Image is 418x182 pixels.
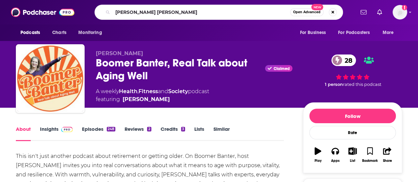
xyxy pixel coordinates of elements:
[326,143,344,167] button: Apps
[61,127,73,132] img: Podchaser Pro
[16,126,31,141] a: About
[194,126,204,141] a: Lists
[213,126,230,141] a: Similar
[96,50,143,56] span: [PERSON_NAME]
[82,126,115,141] a: Episodes248
[113,7,290,18] input: Search podcasts, credits, & more...
[300,28,326,37] span: For Business
[168,88,188,94] a: Society
[402,5,407,10] svg: Add a profile image
[137,88,138,94] span: ,
[125,126,151,141] a: Reviews2
[96,95,209,103] span: featuring
[344,143,361,167] button: List
[161,126,185,141] a: Credits3
[325,82,343,87] span: 1 person
[343,82,381,87] span: rated this podcast
[331,55,356,66] a: 28
[303,50,402,91] div: 28 1 personrated this podcast
[274,67,290,70] span: Claimed
[290,8,323,16] button: Open AdvancedNew
[11,6,74,18] img: Podchaser - Follow, Share and Rate Podcasts
[107,127,115,131] div: 248
[358,7,369,18] a: Show notifications dropdown
[74,26,110,39] button: open menu
[338,28,370,37] span: For Podcasters
[393,5,407,19] img: User Profile
[78,28,102,37] span: Monitoring
[20,28,40,37] span: Podcasts
[350,159,355,163] div: List
[181,127,185,131] div: 3
[48,26,70,39] a: Charts
[334,26,379,39] button: open menu
[52,28,66,37] span: Charts
[338,55,356,66] span: 28
[295,26,334,39] button: open menu
[378,26,402,39] button: open menu
[361,143,378,167] button: Bookmark
[119,88,137,94] a: Health
[158,88,168,94] span: and
[393,5,407,19] button: Show profile menu
[362,159,378,163] div: Bookmark
[309,143,326,167] button: Play
[311,4,323,10] span: New
[16,26,49,39] button: open menu
[315,159,322,163] div: Play
[383,159,392,163] div: Share
[123,95,170,103] a: [PERSON_NAME]
[17,46,83,112] img: Boomer Banter, Real Talk about Aging Well
[138,88,158,94] a: Fitness
[331,159,340,163] div: Apps
[40,126,73,141] a: InsightsPodchaser Pro
[147,127,151,131] div: 2
[374,7,385,18] a: Show notifications dropdown
[96,88,209,103] div: A weekly podcast
[293,11,321,14] span: Open Advanced
[379,143,396,167] button: Share
[95,5,343,20] div: Search podcasts, credits, & more...
[309,109,396,123] button: Follow
[393,5,407,19] span: Logged in as RebRoz5
[383,28,394,37] span: More
[309,126,396,139] div: Rate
